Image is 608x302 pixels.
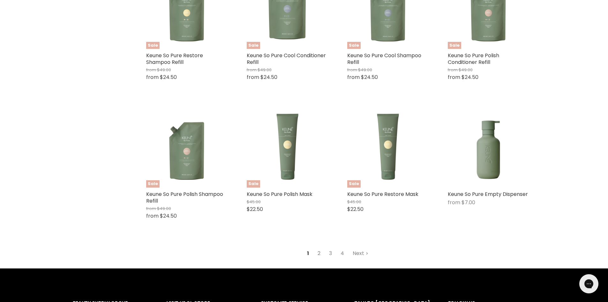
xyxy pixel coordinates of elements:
[247,74,259,81] span: from
[146,52,203,66] a: Keune So Pure Restore Shampoo Refill
[247,199,261,205] span: $45.00
[247,190,312,198] a: Keune So Pure Polish Mask
[146,106,228,188] a: Keune So Pure Polish Shampoo RefillSale
[347,74,360,81] span: from
[258,67,272,73] span: $49.00
[160,212,177,220] span: $24.50
[459,67,473,73] span: $49.00
[448,190,528,198] a: Keune So Pure Empty Dispenser
[326,248,335,259] a: 3
[157,67,171,73] span: $49.00
[448,42,461,49] span: Sale
[146,180,160,188] span: Sale
[349,106,426,188] img: Keune So Pure Restore Mask
[347,180,361,188] span: Sale
[448,74,460,81] span: from
[157,205,171,212] span: $49.00
[349,248,372,259] a: Next
[146,212,159,220] span: from
[347,199,361,205] span: $45.00
[148,106,225,188] img: Keune So Pure Polish Shampoo Refill
[247,67,257,73] span: from
[347,67,357,73] span: from
[247,52,326,66] a: Keune So Pure Cool Conditioner Refill
[146,67,156,73] span: from
[448,199,460,206] span: from
[146,190,223,205] a: Keune So Pure Polish Shampoo Refill
[160,74,177,81] span: $24.50
[347,205,364,213] span: $22.50
[448,67,458,73] span: from
[449,106,527,188] img: Keune So Pure Empty Dispenser
[260,74,277,81] span: $24.50
[146,42,160,49] span: Sale
[247,180,260,188] span: Sale
[248,106,326,188] img: Keune So Pure Polish Mask
[448,106,529,188] a: Keune So Pure Empty Dispenser
[247,42,260,49] span: Sale
[304,248,312,259] span: 1
[358,67,372,73] span: $49.00
[347,106,429,188] a: Keune So Pure Restore MaskSale
[347,190,418,198] a: Keune So Pure Restore Mask
[361,74,378,81] span: $24.50
[448,52,499,66] a: Keune So Pure Polish Conditioner Refill
[347,42,361,49] span: Sale
[247,205,263,213] span: $22.50
[247,106,328,188] a: Keune So Pure Polish MaskSale
[462,199,475,206] span: $7.00
[347,52,421,66] a: Keune So Pure Cool Shampoo Refill
[314,248,324,259] a: 2
[146,74,159,81] span: from
[576,272,602,296] iframe: Gorgias live chat messenger
[462,74,478,81] span: $24.50
[337,248,348,259] a: 4
[146,205,156,212] span: from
